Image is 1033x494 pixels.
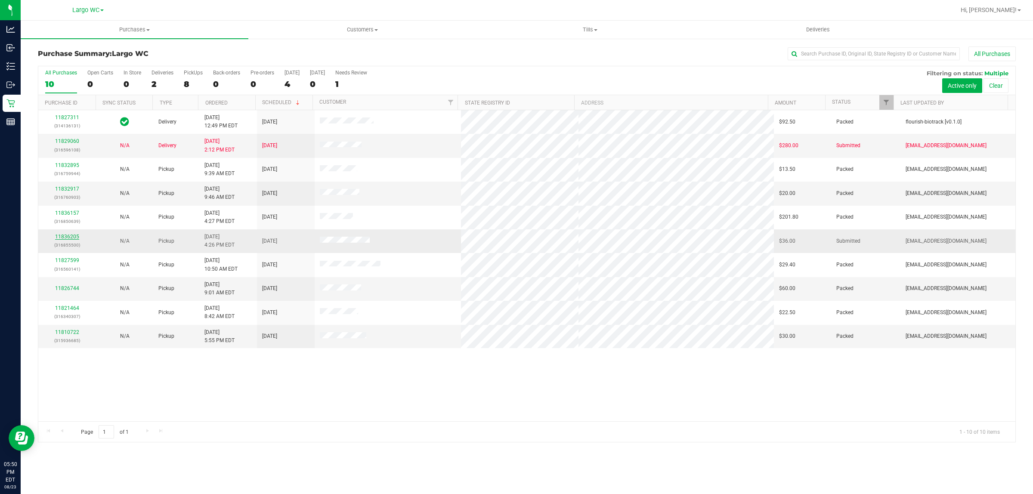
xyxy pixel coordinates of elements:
[779,237,795,245] span: $36.00
[55,285,79,291] a: 11826744
[836,332,854,340] span: Packed
[6,80,15,89] inline-svg: Outbound
[120,284,130,293] button: N/A
[204,185,235,201] span: [DATE] 9:46 AM EDT
[87,70,113,76] div: Open Carts
[120,189,130,198] button: N/A
[158,261,174,269] span: Pickup
[251,79,274,89] div: 0
[906,213,987,221] span: [EMAIL_ADDRESS][DOMAIN_NAME]
[779,332,795,340] span: $30.00
[55,186,79,192] a: 11832917
[968,46,1016,61] button: All Purchases
[120,261,130,269] button: N/A
[262,142,277,150] span: [DATE]
[4,484,17,490] p: 08/23
[779,165,795,173] span: $13.50
[74,425,136,438] span: Page of 1
[6,25,15,34] inline-svg: Analytics
[262,189,277,198] span: [DATE]
[43,312,91,321] p: (316340307)
[124,79,141,89] div: 0
[779,118,795,126] span: $92.50
[120,166,130,172] span: Not Applicable
[120,332,130,340] button: N/A
[775,100,796,106] a: Amount
[21,21,248,39] a: Purchases
[942,78,982,93] button: Active only
[120,237,130,245] button: N/A
[204,328,235,345] span: [DATE] 5:55 PM EDT
[262,261,277,269] span: [DATE]
[21,26,248,34] span: Purchases
[120,142,130,148] span: Not Applicable
[158,332,174,340] span: Pickup
[285,79,300,89] div: 4
[476,26,703,34] span: Tills
[779,309,795,317] span: $22.50
[43,170,91,178] p: (316759944)
[124,70,141,76] div: In Store
[574,95,768,110] th: Address
[262,165,277,173] span: [DATE]
[310,70,325,76] div: [DATE]
[335,70,367,76] div: Needs Review
[158,284,174,293] span: Pickup
[158,309,174,317] span: Pickup
[836,237,860,245] span: Submitted
[205,100,228,106] a: Ordered
[152,70,173,76] div: Deliveries
[204,304,235,321] span: [DATE] 8:42 AM EDT
[248,21,476,39] a: Customers
[788,47,960,60] input: Search Purchase ID, Original ID, State Registry ID or Customer Name...
[879,95,894,110] a: Filter
[906,237,987,245] span: [EMAIL_ADDRESS][DOMAIN_NAME]
[87,79,113,89] div: 0
[779,142,798,150] span: $280.00
[900,100,944,106] a: Last Updated By
[204,209,235,225] span: [DATE] 4:27 PM EDT
[6,62,15,71] inline-svg: Inventory
[158,213,174,221] span: Pickup
[795,26,841,34] span: Deliveries
[120,309,130,315] span: Not Applicable
[465,100,510,106] a: State Registry ID
[43,337,91,345] p: (315936685)
[262,118,277,126] span: [DATE]
[38,50,364,58] h3: Purchase Summary:
[55,162,79,168] a: 11832895
[72,6,99,14] span: Largo WC
[262,332,277,340] span: [DATE]
[779,284,795,293] span: $60.00
[906,165,987,173] span: [EMAIL_ADDRESS][DOMAIN_NAME]
[45,100,77,106] a: Purchase ID
[158,118,176,126] span: Delivery
[55,305,79,311] a: 11821464
[476,21,704,39] a: Tills
[204,137,235,154] span: [DATE] 2:12 PM EDT
[55,257,79,263] a: 11827599
[779,189,795,198] span: $20.00
[310,79,325,89] div: 0
[6,99,15,108] inline-svg: Retail
[319,99,346,105] a: Customer
[55,234,79,240] a: 11836205
[836,165,854,173] span: Packed
[43,146,91,154] p: (316596108)
[836,309,854,317] span: Packed
[158,237,174,245] span: Pickup
[335,79,367,89] div: 1
[43,193,91,201] p: (316760903)
[262,99,301,105] a: Scheduled
[204,281,235,297] span: [DATE] 9:01 AM EDT
[158,165,174,173] span: Pickup
[906,332,987,340] span: [EMAIL_ADDRESS][DOMAIN_NAME]
[251,70,274,76] div: Pre-orders
[184,79,203,89] div: 8
[836,142,860,150] span: Submitted
[160,100,172,106] a: Type
[961,6,1017,13] span: Hi, [PERSON_NAME]!
[45,70,77,76] div: All Purchases
[6,117,15,126] inline-svg: Reports
[120,214,130,220] span: Not Applicable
